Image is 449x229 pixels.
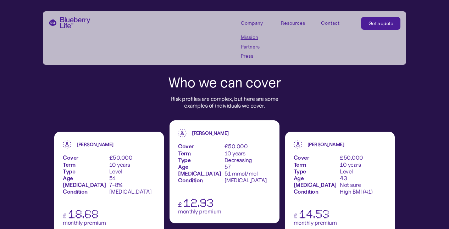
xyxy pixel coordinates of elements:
p: monthly premium [294,219,337,226]
strong: Cover Term Type Age [MEDICAL_DATA] Condition [63,154,106,195]
a: home [49,17,90,28]
div: Resources [281,20,305,26]
strong: [PERSON_NAME] [307,141,344,148]
strong: [PERSON_NAME] [77,141,113,148]
a: Partners [241,44,273,50]
p: monthly premium [63,219,106,226]
p: £50,000 10 years Level 43 Not sure High BMI (41) [340,154,386,195]
h2: Who we can cover [168,75,281,90]
nav: Company [241,34,273,59]
a: Mission [241,34,273,40]
div: Contact [321,20,339,26]
a: Contact [321,17,353,29]
div: Company [241,20,263,26]
div: Get a quote [368,20,393,27]
a: Get a quote [361,17,401,30]
p: £50,000 10 years Decreasing 57 51 mmol/mol [MEDICAL_DATA] [224,143,271,184]
p: monthly premium [178,208,221,215]
strong: [PERSON_NAME] [192,130,229,136]
strong: Cover Term Type Age [MEDICAL_DATA] Condition [294,154,337,195]
strong: Cover Term Type Age [MEDICAL_DATA] Condition [178,143,221,184]
div: Resources [281,17,313,29]
a: Press [241,53,273,59]
p: £50,000 10 years Level 51 7-8% [MEDICAL_DATA] [109,154,156,195]
p: Risk profiles are complex, but here are some examples of individuals we cover. [161,96,288,109]
div: Company [241,17,273,29]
